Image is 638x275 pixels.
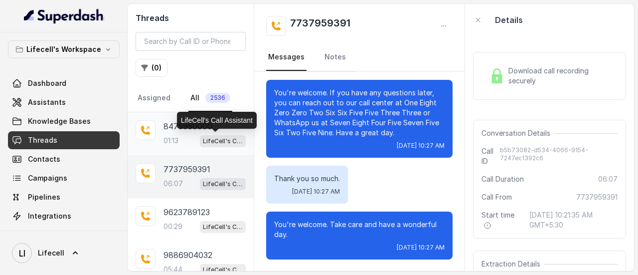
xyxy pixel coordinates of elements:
[28,211,71,221] span: Integrations
[24,8,104,24] img: light.svg
[8,150,120,168] a: Contacts
[290,16,350,36] h2: 7737959391
[508,66,614,86] span: Download call recording securely
[26,43,101,55] p: Lifecell's Workspace
[274,88,445,138] p: You're welcome. If you have any questions later, you can reach out to our call center at One Eigh...
[481,146,500,166] span: Call ID
[28,78,66,88] span: Dashboard
[136,85,246,112] nav: Tabs
[205,93,230,103] span: 2536
[136,85,172,112] a: Assigned
[28,154,60,164] span: Contacts
[28,173,67,183] span: Campaigns
[38,248,64,258] span: Lifecell
[274,174,340,184] p: Thank you so much.
[203,136,243,146] p: LifeCell's Call Assistant
[163,265,182,275] p: 05:44
[397,244,445,252] span: [DATE] 10:27 AM
[274,220,445,240] p: You're welcome. Take care and have a wonderful day.
[481,259,544,269] span: Extraction Details
[28,97,66,107] span: Assistants
[177,112,257,129] div: LifeCell's Call Assistant
[481,128,554,138] span: Conversation Details
[8,239,120,267] a: Lifecell
[598,174,618,184] span: 06:07
[292,188,340,196] span: [DATE] 10:27 AM
[28,135,57,145] span: Threads
[489,68,504,83] img: Lock Icon
[266,44,307,71] a: Messages
[8,93,120,111] a: Assistants
[19,248,25,259] text: LI
[8,207,120,225] a: Integrations
[136,32,246,51] input: Search by Call ID or Phone Number
[163,179,183,189] p: 06:07
[163,163,210,175] p: 7737959391
[163,249,212,261] p: 9886904032
[203,222,243,232] p: LifeCell's Call Assistant
[266,44,453,71] nav: Tabs
[322,44,348,71] a: Notes
[203,179,243,189] p: LifeCell's Call Assistant
[8,112,120,130] a: Knowledge Bases
[8,226,120,244] a: API Settings
[136,59,167,77] button: (0)
[28,230,71,240] span: API Settings
[28,192,60,202] span: Pipelines
[481,210,521,230] span: Start time
[28,116,91,126] span: Knowledge Bases
[163,222,182,232] p: 00:29
[495,14,523,26] p: Details
[397,142,445,150] span: [DATE] 10:27 AM
[576,192,618,202] span: 7737959391
[188,85,232,112] a: All2536
[8,188,120,206] a: Pipelines
[8,169,120,187] a: Campaigns
[481,192,512,202] span: Call From
[500,146,618,166] span: b5b73082-d534-4066-9154-7247ec1392c6
[203,265,243,275] p: LifeCell's Call Assistant
[8,74,120,92] a: Dashboard
[8,40,120,58] button: Lifecell's Workspace
[163,206,210,218] p: 9623789123
[163,120,212,132] p: 8475950000
[163,136,178,146] p: 01:13
[136,12,246,24] h2: Threads
[8,131,120,149] a: Threads
[529,210,618,230] span: [DATE] 10:21:35 AM GMT+5:30
[481,174,524,184] span: Call Duration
